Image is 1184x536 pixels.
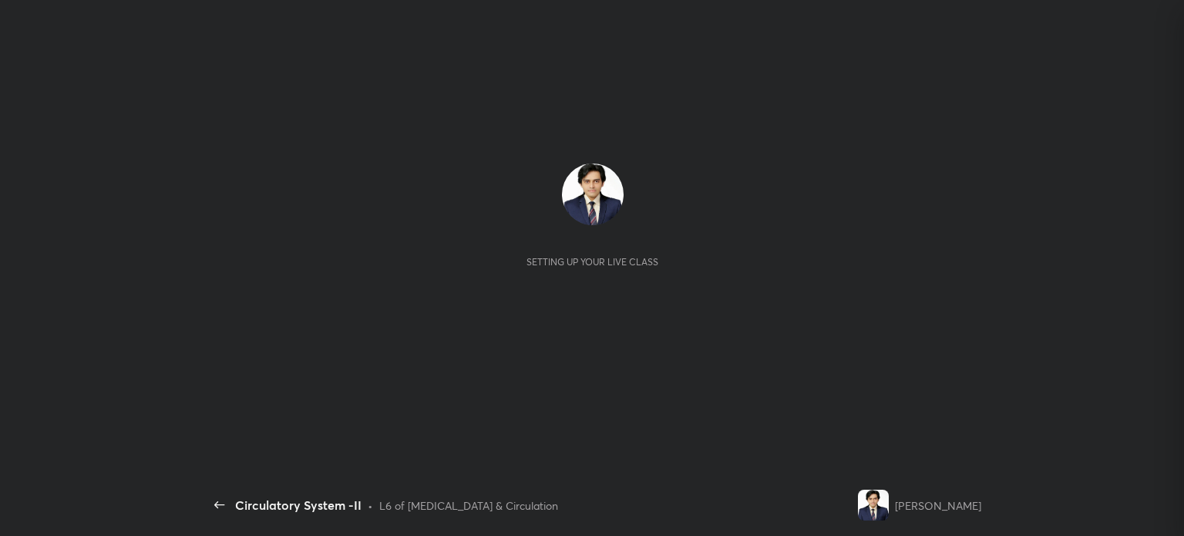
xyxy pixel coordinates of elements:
[379,497,558,514] div: L6 of [MEDICAL_DATA] & Circulation
[235,496,362,514] div: Circulatory System -II
[368,497,373,514] div: •
[858,490,889,521] img: 2e347f1550df45dfb115d3d6581c46e2.jpg
[526,256,658,268] div: Setting up your live class
[562,163,624,225] img: 2e347f1550df45dfb115d3d6581c46e2.jpg
[895,497,981,514] div: [PERSON_NAME]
